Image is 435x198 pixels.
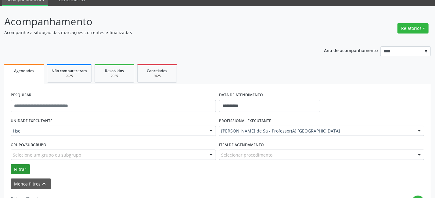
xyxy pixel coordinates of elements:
span: Hse [13,128,203,134]
button: Filtrar [11,164,30,175]
label: DATA DE ATENDIMENTO [219,90,263,100]
label: PESQUISAR [11,90,31,100]
div: 2025 [99,74,130,78]
span: Resolvidos [105,68,124,73]
span: Não compareceram [52,68,87,73]
span: Cancelados [147,68,167,73]
p: Acompanhe a situação das marcações correntes e finalizadas [4,29,303,36]
p: Acompanhamento [4,14,303,29]
p: Ano de acompanhamento [324,46,378,54]
label: Grupo/Subgrupo [11,140,46,150]
span: Selecionar procedimento [221,152,272,158]
button: Relatórios [397,23,429,34]
label: Item de agendamento [219,140,264,150]
label: UNIDADE EXECUTANTE [11,116,52,126]
span: Agendados [14,68,34,73]
i: keyboard_arrow_up [41,180,48,187]
label: PROFISSIONAL EXECUTANTE [219,116,271,126]
button: Menos filtroskeyboard_arrow_up [11,179,51,189]
span: [PERSON_NAME] de Sa - Professor(A) [GEOGRAPHIC_DATA] [221,128,412,134]
div: 2025 [142,74,172,78]
div: 2025 [52,74,87,78]
span: Selecione um grupo ou subgrupo [13,152,81,158]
